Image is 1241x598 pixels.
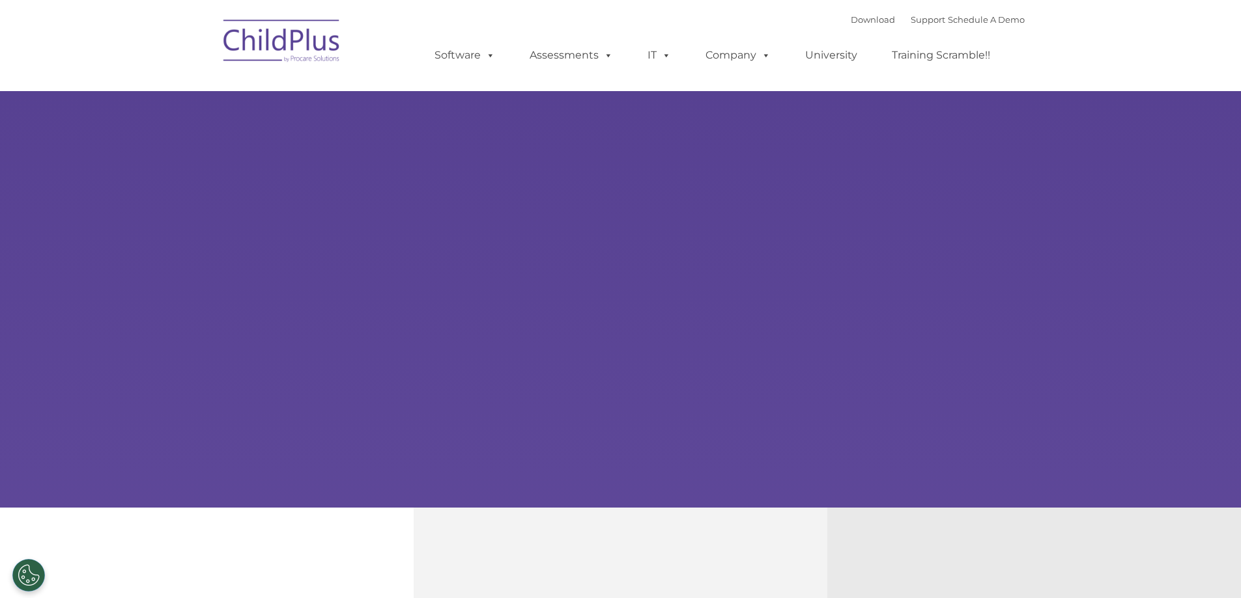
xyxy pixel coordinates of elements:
a: Download [851,14,895,25]
a: Software [421,42,508,68]
a: Schedule A Demo [948,14,1025,25]
button: Cookies Settings [12,559,45,591]
img: ChildPlus by Procare Solutions [217,10,347,75]
a: Company [692,42,784,68]
font: | [851,14,1025,25]
a: Assessments [517,42,626,68]
a: University [792,42,870,68]
a: Training Scramble!! [879,42,1003,68]
a: IT [635,42,684,68]
a: Support [911,14,945,25]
